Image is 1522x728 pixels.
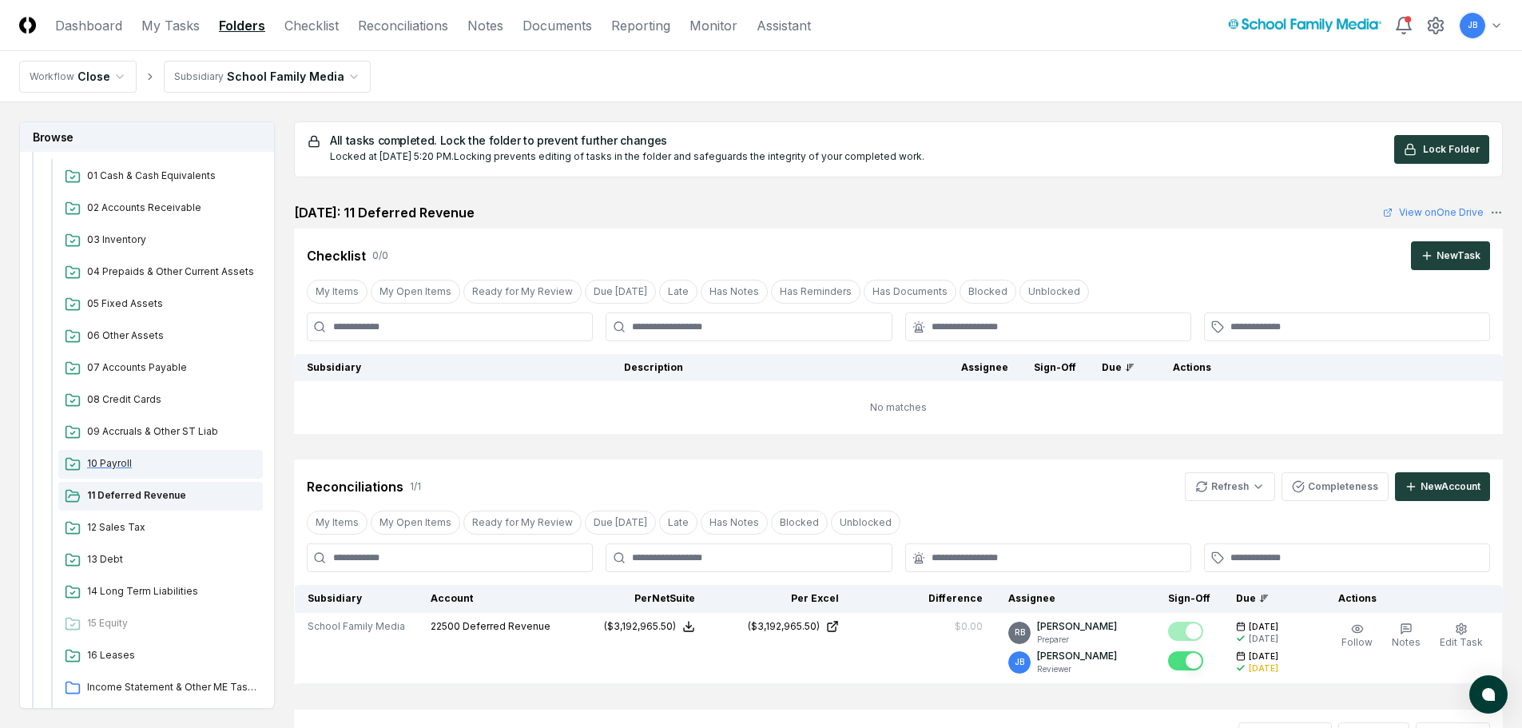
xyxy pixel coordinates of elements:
[330,149,924,164] div: Locked at [DATE] 5:20 PM. Locking prevents editing of tasks in the folder and safeguards the inte...
[307,280,368,304] button: My Items
[55,16,122,35] a: Dashboard
[1015,656,1024,668] span: JB
[864,280,956,304] button: Has Documents
[1423,142,1480,157] span: Lock Folder
[58,290,263,319] a: 05 Fixed Assets
[1155,585,1223,613] th: Sign-Off
[1019,280,1089,304] button: Unblocked
[1228,18,1381,32] img: School Family Media logo
[87,233,256,247] span: 03 Inventory
[307,246,366,265] div: Checklist
[371,511,460,535] button: My Open Items
[20,122,274,152] h3: Browse
[995,585,1155,613] th: Assignee
[141,16,200,35] a: My Tasks
[87,680,256,694] span: Income Statement & Other ME Tasks
[87,201,256,215] span: 02 Accounts Receivable
[58,322,263,351] a: 06 Other Assets
[87,360,256,375] span: 07 Accounts Payable
[1392,636,1421,648] span: Notes
[58,610,263,638] a: 15 Equity
[1015,627,1025,638] span: RB
[757,16,811,35] a: Assistant
[294,354,611,381] th: Subsidiary
[1037,619,1117,634] p: [PERSON_NAME]
[585,511,656,535] button: Due Today
[659,280,697,304] button: Late
[58,258,263,287] a: 04 Prepaids & Other Current Assets
[295,585,419,613] th: Subsidiary
[1160,360,1490,375] div: Actions
[1338,619,1376,653] button: Follow
[58,226,263,255] a: 03 Inventory
[604,619,695,634] button: ($3,192,965.50)
[30,70,74,84] div: Workflow
[1249,633,1278,645] div: [DATE]
[1458,11,1487,40] button: JB
[1421,479,1480,494] div: New Account
[284,16,339,35] a: Checklist
[1282,472,1389,501] button: Completeness
[19,61,371,93] nav: breadcrumb
[372,249,388,263] div: 0 / 0
[1037,663,1117,675] p: Reviewer
[463,280,582,304] button: Ready for My Review
[1341,636,1373,648] span: Follow
[58,162,263,191] a: 01 Cash & Cash Equivalents
[58,450,263,479] a: 10 Payroll
[689,16,737,35] a: Monitor
[611,16,670,35] a: Reporting
[960,280,1016,304] button: Blocked
[463,620,550,632] span: Deferred Revenue
[955,619,983,634] div: $0.00
[1395,472,1490,501] button: NewAccount
[87,584,256,599] span: 14 Long Term Liabilities
[87,488,256,503] span: 11 Deferred Revenue
[1102,360,1135,375] div: Due
[1249,621,1278,633] span: [DATE]
[87,328,256,343] span: 06 Other Assets
[701,280,768,304] button: Has Notes
[771,280,860,304] button: Has Reminders
[58,546,263,575] a: 13 Debt
[564,585,708,613] th: Per NetSuite
[721,619,839,634] a: ($3,192,965.50)
[87,552,256,567] span: 13 Debt
[659,511,697,535] button: Late
[58,674,263,702] a: Income Statement & Other ME Tasks
[1021,354,1089,381] th: Sign-Off
[604,619,676,634] div: ($3,192,965.50)
[463,511,582,535] button: Ready for My Review
[1185,472,1275,501] button: Refresh
[1469,675,1508,714] button: atlas-launcher
[87,648,256,662] span: 16 Leases
[611,354,948,381] th: Description
[58,386,263,415] a: 08 Credit Cards
[1325,591,1490,606] div: Actions
[771,511,828,535] button: Blocked
[58,642,263,670] a: 16 Leases
[1389,619,1424,653] button: Notes
[467,16,503,35] a: Notes
[219,16,265,35] a: Folders
[1440,636,1483,648] span: Edit Task
[58,354,263,383] a: 07 Accounts Payable
[174,70,224,84] div: Subsidiary
[87,424,256,439] span: 09 Accruals & Other ST Liab
[330,135,924,146] h5: All tasks completed. Lock the folder to prevent further changes
[87,296,256,311] span: 05 Fixed Assets
[58,578,263,607] a: 14 Long Term Liabilities
[410,479,421,494] div: 1 / 1
[1468,19,1477,31] span: JB
[431,591,551,606] div: Account
[708,585,852,613] th: Per Excel
[1168,651,1203,670] button: Mark complete
[87,265,256,279] span: 04 Prepaids & Other Current Assets
[1437,619,1486,653] button: Edit Task
[523,16,592,35] a: Documents
[307,511,368,535] button: My Items
[701,511,768,535] button: Has Notes
[1037,634,1117,646] p: Preparer
[58,482,263,511] a: 11 Deferred Revenue
[831,511,900,535] button: Unblocked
